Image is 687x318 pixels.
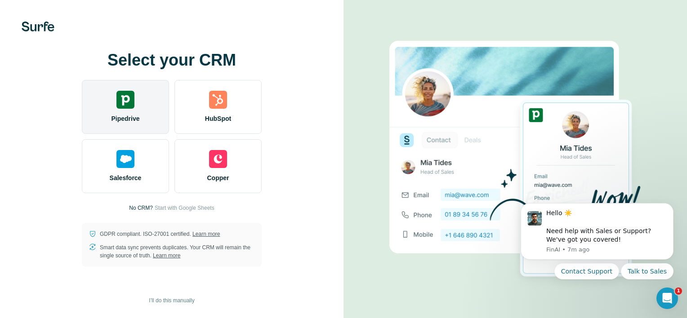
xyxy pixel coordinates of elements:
[100,243,254,260] p: Smart data sync prevents duplicates. Your CRM will remain the single source of truth.
[389,26,641,292] img: PIPEDRIVE image
[129,204,153,212] p: No CRM?
[209,91,227,109] img: hubspot's logo
[192,231,220,237] a: Learn more
[100,230,220,238] p: GDPR compliant. ISO-27001 certified.
[116,150,134,168] img: salesforce's logo
[153,252,180,259] a: Learn more
[22,22,54,31] img: Surfe's logo
[111,114,139,123] span: Pipedrive
[116,91,134,109] img: pipedrive's logo
[675,287,682,295] span: 1
[207,173,229,182] span: Copper
[209,150,227,168] img: copper's logo
[155,204,214,212] button: Start with Google Sheets
[507,192,687,314] iframe: Intercom notifications message
[205,114,231,123] span: HubSpot
[82,51,262,69] h1: Select your CRM
[143,294,201,307] button: I’ll do this manually
[149,296,194,305] span: I’ll do this manually
[656,287,678,309] iframe: Intercom live chat
[110,173,142,182] span: Salesforce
